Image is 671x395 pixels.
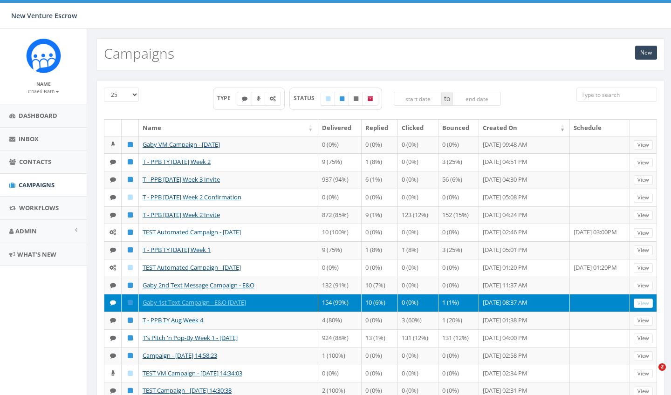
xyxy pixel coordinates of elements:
td: [DATE] 01:20PM [570,259,630,277]
th: Name: activate to sort column ascending [139,120,318,136]
a: View [634,245,653,255]
i: Text SMS [242,96,247,102]
i: Published [128,212,133,218]
span: Dashboard [19,111,57,120]
th: Bounced [438,120,479,136]
th: Replied [362,120,398,136]
td: 0 (0%) [398,224,438,241]
h2: Campaigns [104,46,174,61]
td: 10 (6%) [362,294,398,312]
i: Published [340,96,344,102]
td: 0 (0%) [438,277,479,294]
a: T - PPB TY [DATE] Week 2 [143,157,211,166]
i: Unpublished [354,96,358,102]
td: 1 (1%) [438,294,479,312]
small: Name [36,81,51,87]
small: Chaeli Bath [28,88,59,95]
a: T's Pitch 'n Pop-By Week 1 - [DATE] [143,334,238,342]
td: 1 (8%) [398,241,438,259]
td: 152 (15%) [438,206,479,224]
td: 0 (0%) [398,136,438,154]
td: 0 (0%) [362,189,398,206]
a: TEST Automated Campaign - [DATE] [143,263,241,272]
label: Ringless Voice Mail [252,92,266,106]
span: Contacts [19,157,51,166]
td: [DATE] 01:20 PM [479,259,570,277]
label: Draft [321,92,335,106]
td: 0 (0%) [398,365,438,382]
i: Draft [128,194,133,200]
a: T - PPB TY [DATE] Week 1 [143,245,211,254]
i: Text SMS [110,335,116,341]
a: View [634,158,653,168]
a: T - PPB TY Aug Week 4 [143,316,203,324]
a: Chaeli Bath [28,87,59,95]
td: 0 (0%) [362,365,398,382]
a: View [634,281,653,291]
img: Rally_Corp_Icon_1.png [26,38,61,73]
i: Automated Message [270,96,276,102]
td: 0 (0%) [398,153,438,171]
span: What's New [17,250,56,259]
i: Published [128,142,133,148]
td: 9 (75%) [318,153,362,171]
i: Automated Message [110,229,116,235]
th: Delivered [318,120,362,136]
i: Text SMS [110,317,116,323]
td: 0 (0%) [398,259,438,277]
td: 0 (0%) [318,365,362,382]
i: Published [128,335,133,341]
a: View [634,175,653,185]
td: 0 (0%) [438,347,479,365]
span: New Venture Escrow [11,11,77,20]
i: Text SMS [110,194,116,200]
a: Gaby VM Campaign - [DATE] [143,140,220,149]
span: to [442,92,452,106]
td: 10 (7%) [362,277,398,294]
i: Ringless Voice Mail [257,96,260,102]
i: Published [128,247,133,253]
td: 0 (0%) [318,136,362,154]
i: Published [128,177,133,183]
span: Workflows [19,204,59,212]
i: Published [128,388,133,394]
i: Published [128,229,133,235]
a: TEST Automated Campaign - [DATE] [143,228,241,236]
td: 10 (100%) [318,224,362,241]
i: Published [128,159,133,165]
td: 924 (88%) [318,329,362,347]
td: 0 (0%) [362,259,398,277]
td: 0 (0%) [318,259,362,277]
a: View [634,334,653,343]
i: Text SMS [110,247,116,253]
label: Archived [363,92,378,106]
td: [DATE] 09:48 AM [479,136,570,154]
td: 131 (12%) [438,329,479,347]
i: Published [128,317,133,323]
td: 1 (8%) [362,241,398,259]
td: [DATE] 02:46 PM [479,224,570,241]
th: Schedule [570,120,630,136]
a: View [634,299,653,308]
i: Text SMS [110,177,116,183]
td: 1 (20%) [438,312,479,329]
td: [DATE] 02:34 PM [479,365,570,382]
a: T - PPB [DATE] Week 3 Invite [143,175,220,184]
a: View [634,369,653,379]
td: 9 (75%) [318,241,362,259]
td: 9 (1%) [362,206,398,224]
i: Ringless Voice Mail [111,142,115,148]
label: Automated Message [265,92,281,106]
i: Draft [128,265,133,271]
td: 3 (25%) [438,241,479,259]
td: 132 (91%) [318,277,362,294]
i: Published [128,282,133,288]
td: [DATE] 04:24 PM [479,206,570,224]
td: 1 (100%) [318,347,362,365]
td: [DATE] 11:37 AM [479,277,570,294]
a: TEST VM Campaign - [DATE] 14:34:03 [143,369,242,377]
td: 0 (0%) [362,224,398,241]
td: [DATE] 05:08 PM [479,189,570,206]
a: Gaby 1st Text Campaign - E&O [DATE] [143,298,246,306]
td: 0 (0%) [398,347,438,365]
